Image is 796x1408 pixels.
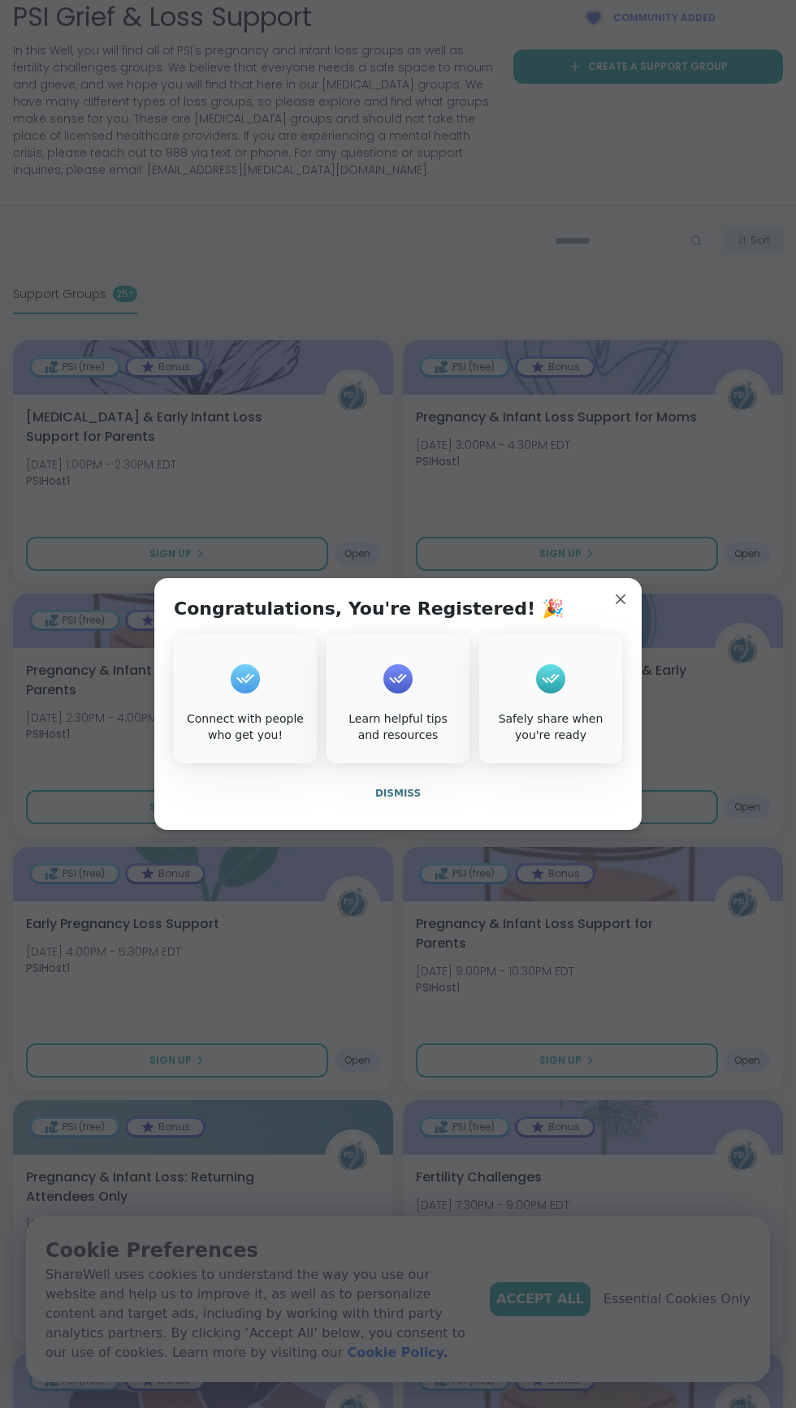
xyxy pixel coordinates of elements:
[330,711,466,743] div: Learn helpful tips and resources
[174,598,564,620] h1: Congratulations, You're Registered! 🎉
[177,711,314,743] div: Connect with people who get you!
[482,711,619,743] div: Safely share when you're ready
[174,776,622,810] button: Dismiss
[375,788,421,799] span: Dismiss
